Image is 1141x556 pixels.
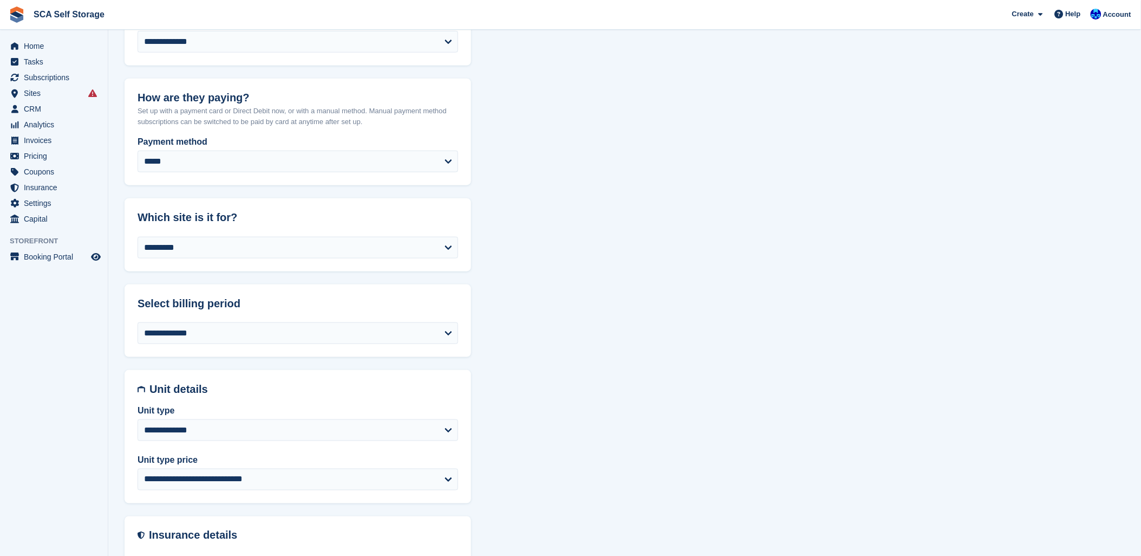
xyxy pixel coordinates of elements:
[24,86,89,101] span: Sites
[5,249,102,264] a: menu
[138,529,145,542] img: insurance-details-icon-731ffda60807649b61249b889ba3c5e2b5c27d34e2e1fb37a309f0fde93ff34a.svg
[5,117,102,132] a: menu
[138,383,145,396] img: unit-details-icon-595b0c5c156355b767ba7b61e002efae458ec76ed5ec05730b8e856ff9ea34a9.svg
[1012,9,1034,20] span: Create
[9,7,25,23] img: stora-icon-8386f47178a22dfd0bd8f6a31ec36ba5ce8667c1dd55bd0f319d3a0aa187defe.svg
[5,101,102,117] a: menu
[24,38,89,54] span: Home
[5,164,102,179] a: menu
[10,236,108,247] span: Storefront
[24,101,89,117] span: CRM
[5,54,102,69] a: menu
[138,106,458,127] p: Set up with a payment card or Direct Debit now, or with a manual method. Manual payment method su...
[149,529,458,542] h2: Insurance details
[24,180,89,195] span: Insurance
[138,404,458,417] label: Unit type
[138,135,458,148] label: Payment method
[5,196,102,211] a: menu
[24,133,89,148] span: Invoices
[138,298,458,310] h2: Select billing period
[138,454,458,467] label: Unit type price
[24,117,89,132] span: Analytics
[5,148,102,164] a: menu
[1091,9,1101,20] img: Kelly Neesham
[1103,9,1131,20] span: Account
[5,133,102,148] a: menu
[138,211,458,224] h2: Which site is it for?
[5,38,102,54] a: menu
[24,164,89,179] span: Coupons
[5,70,102,85] a: menu
[149,383,458,396] h2: Unit details
[88,89,97,98] i: Smart entry sync failures have occurred
[24,196,89,211] span: Settings
[24,54,89,69] span: Tasks
[89,250,102,263] a: Preview store
[138,92,458,104] h2: How are they paying?
[1066,9,1081,20] span: Help
[5,86,102,101] a: menu
[29,5,109,23] a: SCA Self Storage
[24,211,89,227] span: Capital
[24,70,89,85] span: Subscriptions
[24,249,89,264] span: Booking Portal
[24,148,89,164] span: Pricing
[5,180,102,195] a: menu
[5,211,102,227] a: menu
